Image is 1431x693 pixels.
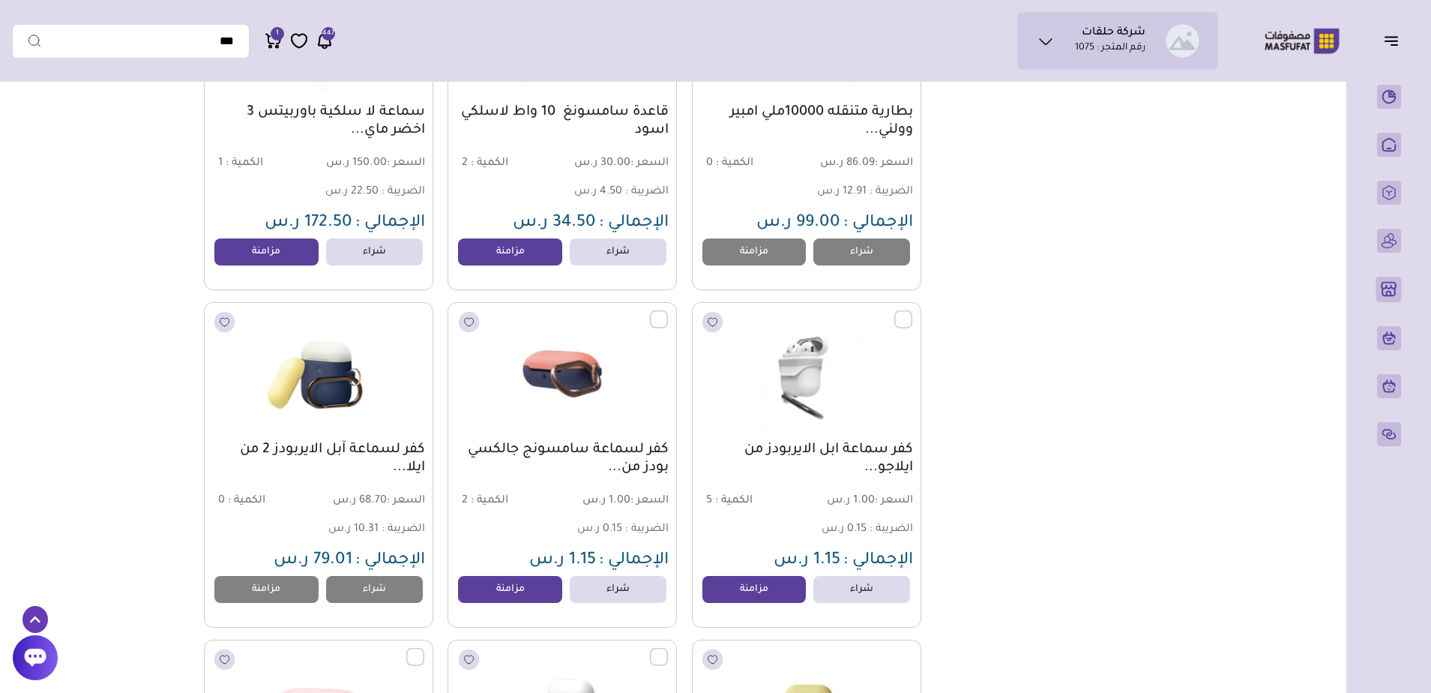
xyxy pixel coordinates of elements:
[387,157,425,169] span: السعر :
[456,103,669,139] a: قاعدة سامسونغ 10 واط لاسلكي اسود
[756,214,840,232] span: 99.00 ر.س
[702,238,807,265] a: مزامنة
[843,214,913,232] span: الإجمالي :
[462,157,468,169] span: 2
[214,238,319,265] a: مزامنة
[326,238,423,265] a: شراء
[471,157,508,169] span: الكمية :
[700,103,913,139] a: بطارية متنقله 10000ملي امبير وولني...
[577,523,622,535] span: 0.15 ر.س
[382,523,425,535] span: الضريبة :
[813,576,910,603] a: شراء
[471,495,508,507] span: الكمية :
[570,576,666,603] a: شراء
[625,186,669,198] span: الضريبة :
[218,495,225,507] span: 0
[328,523,379,535] span: 10.31 ر.س
[320,494,425,508] span: 68.70 ر.س
[265,31,283,50] a: 1
[706,495,712,507] span: 5
[513,214,596,232] span: 34.50 ر.س
[630,495,669,507] span: السعر :
[218,157,223,169] span: 1
[274,552,352,570] span: 79.01 ر.س
[529,552,596,570] span: 1.15 ر.س
[322,27,334,40] span: 447
[599,214,669,232] span: الإجمالي :
[320,157,425,171] span: 150.00 ر.س
[316,31,334,50] a: 447
[1254,26,1350,55] img: Logo
[387,495,425,507] span: السعر :
[458,238,562,265] a: مزامنة
[813,238,910,265] a: شراء
[325,186,379,198] span: 22.50 ر.س
[456,441,669,477] a: كفر لسماعة سامسونج جالكسي بودز من...
[457,310,668,436] img: 241.625-241.625202310101454-rjE7wx2RX6sGQ5qbvcPOXXzw262FsUxn7TC6kvft.jpg
[564,157,669,171] span: 30.00 ر.س
[212,103,425,139] a: سماعة لا سلكية باوربيتس 3 اخضر ماي...
[1082,26,1145,41] h1: شركة حلقات
[700,310,912,436] img: 241.625-241.625202310101454-PYyAFEooNlGyDtTvFbsd7JzPfWb86IZ9CMBSeOpn.jpg
[625,523,669,535] span: الضريبة :
[808,157,913,171] span: 86.09 ر.س
[462,495,468,507] span: 2
[875,157,913,169] span: السعر :
[875,495,913,507] span: السعر :
[276,27,279,40] span: 1
[213,310,424,436] img: 241.625-241.625202310101456-Rjr1z2HgDZCWoTs9wqAzmlC1KnMlD6fBMuyPVRwX.jpg
[808,494,913,508] span: 1.00 ر.س
[706,157,713,169] span: 0
[564,494,669,508] span: 1.00 ر.س
[715,495,753,507] span: الكمية :
[355,214,425,232] span: الإجمالي :
[702,576,807,603] a: مزامنة
[630,157,669,169] span: السعر :
[212,441,425,477] a: كفر لسماعة آبل الايربودز 2 من ايلا...
[574,186,622,198] span: 4.50 ر.س
[214,576,319,603] a: مزامنة
[382,186,425,198] span: الضريبة :
[570,238,666,265] a: شراء
[326,576,423,603] a: شراء
[1166,24,1199,58] img: شركة حلقات
[1075,41,1145,56] p: رقم المتجر : 1075
[870,186,913,198] span: الضريبة :
[817,186,867,198] span: 12.91 ر.س
[700,441,913,477] a: كفر سماعة ابل الايربودز من ايلاجو...
[774,552,840,570] span: 1.15 ر.س
[355,552,425,570] span: الإجمالي :
[822,523,867,535] span: 0.15 ر.س
[870,523,913,535] span: الضريبة :
[226,157,263,169] span: الكمية :
[458,576,562,603] a: مزامنة
[716,157,753,169] span: الكمية :
[265,214,352,232] span: 172.50 ر.س
[843,552,913,570] span: الإجمالي :
[228,495,265,507] span: الكمية :
[599,552,669,570] span: الإجمالي :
